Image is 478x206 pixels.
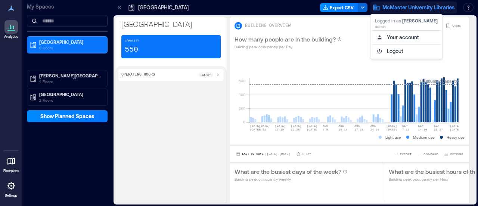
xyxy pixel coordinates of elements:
[423,152,438,156] span: COMPARE
[27,3,108,10] p: My Spaces
[307,124,317,127] text: [DATE]
[413,134,435,140] p: Medium use
[386,128,397,131] text: [DATE]
[307,128,317,131] text: [DATE]
[235,44,342,50] p: Building peak occupancy per Day
[235,176,347,182] p: Building peak occupancy weekly
[250,128,261,131] text: [DATE]
[418,124,423,127] text: SEP
[125,39,139,43] p: Capacity
[5,193,18,198] p: Settings
[370,1,457,13] button: McMaster University Libraries
[259,128,266,131] text: 6-12
[235,150,292,158] button: Last 90 Days |[DATE]-[DATE]
[4,34,18,39] p: Analytics
[39,45,102,51] p: 0 Floors
[27,110,108,122] button: Show Planned Spaces
[418,128,427,131] text: 14-20
[3,169,19,173] p: Floorplans
[402,18,438,23] span: [PERSON_NAME]
[375,18,438,24] p: Logged in as
[2,18,21,41] a: Analytics
[339,128,348,131] text: 10-16
[434,128,443,131] text: 21-27
[40,113,94,120] span: Show Planned Spaces
[323,124,328,127] text: AUG
[434,124,440,127] text: SEP
[39,73,102,79] p: [PERSON_NAME][GEOGRAPHIC_DATA]
[1,152,21,175] a: Floorplans
[291,128,300,131] text: 20-26
[354,124,360,127] text: AUG
[121,72,155,78] p: Operating Hours
[202,73,210,77] p: 8a - 9p
[39,97,102,103] p: 2 Floors
[243,120,245,124] tspan: 0
[259,124,270,127] text: [DATE]
[239,106,245,110] tspan: 200
[291,124,302,127] text: [DATE]
[416,150,440,158] button: COMPARE
[339,124,344,127] text: AUG
[2,177,20,200] a: Settings
[39,79,102,84] p: 4 Floors
[302,152,311,156] p: 1 Day
[121,19,221,29] p: [GEOGRAPHIC_DATA]
[275,124,286,127] text: [DATE]
[375,24,438,30] p: admin
[239,92,245,97] tspan: 400
[275,128,284,131] text: 13-19
[370,124,376,127] text: AUG
[239,79,245,83] tspan: 600
[450,128,461,131] text: [DATE]
[370,128,379,131] text: 24-30
[400,152,412,156] span: EXPORT
[125,44,138,55] p: 550
[452,23,461,29] p: Visits
[354,128,363,131] text: 17-23
[443,150,465,158] button: OPTIONS
[323,128,328,131] text: 3-9
[402,124,408,127] text: SEP
[385,134,401,140] p: Light use
[320,3,358,12] button: Export CSV
[450,152,463,156] span: OPTIONS
[235,35,336,44] p: How many people are in the building?
[450,124,461,127] text: [DATE]
[235,167,341,176] p: What are the busiest days of the week?
[382,4,455,11] span: McMaster University Libraries
[402,128,409,131] text: 7-13
[39,39,102,45] p: [GEOGRAPHIC_DATA]
[138,4,189,11] p: [GEOGRAPHIC_DATA]
[392,150,413,158] button: EXPORT
[386,124,397,127] text: [DATE]
[447,134,465,140] p: Heavy use
[39,91,102,97] p: [GEOGRAPHIC_DATA]
[250,124,261,127] text: [DATE]
[245,23,291,29] p: BUILDING OVERVIEW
